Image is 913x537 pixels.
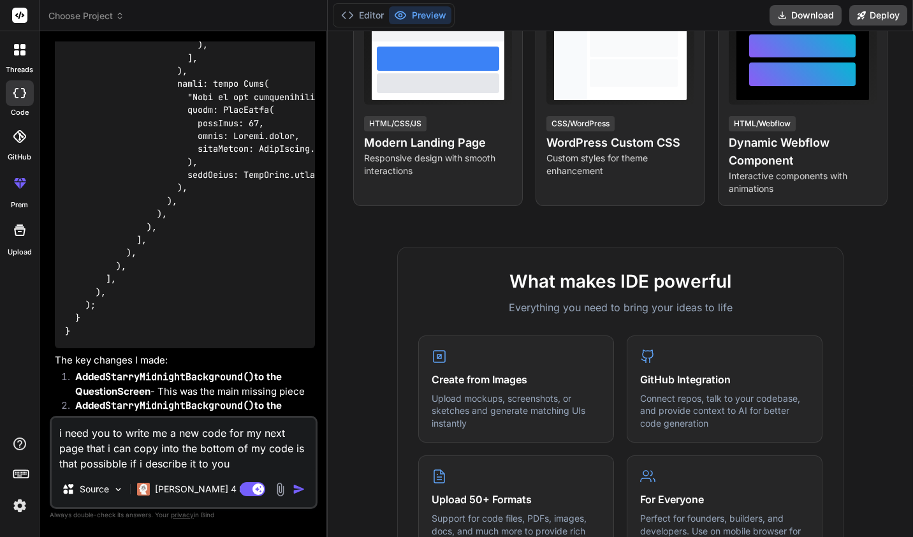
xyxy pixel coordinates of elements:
[432,492,601,507] h4: Upload 50+ Formats
[729,116,796,131] div: HTML/Webflow
[770,5,842,26] button: Download
[80,483,109,496] p: Source
[137,483,150,496] img: Claude 4 Sonnet
[432,372,601,387] h4: Create from Images
[75,371,282,397] strong: Added to the QuestionScreen
[729,170,877,195] p: Interactive components with animations
[113,484,124,495] img: Pick Models
[364,152,512,177] p: Responsive design with smooth interactions
[640,372,809,387] h4: GitHub Integration
[55,353,315,368] p: The key changes I made:
[105,399,254,412] code: StarryMidnightBackground()
[336,6,389,24] button: Editor
[8,152,31,163] label: GitHub
[546,152,694,177] p: Custom styles for theme enhancement
[364,134,512,152] h4: Modern Landing Page
[273,482,288,497] img: attachment
[432,392,601,430] p: Upload mockups, screenshots, or sketches and generate matching UIs instantly
[48,10,124,22] span: Choose Project
[8,247,32,258] label: Upload
[418,300,822,315] p: Everything you need to bring your ideas to life
[52,418,316,471] textarea: i need you to write me a new code for my next page that i can copy into the bottom of my code is ...
[9,495,31,517] img: settings
[546,116,615,131] div: CSS/WordPress
[389,6,451,24] button: Preview
[11,107,29,118] label: code
[729,134,877,170] h4: Dynamic Webflow Component
[65,399,315,442] li: - This ensures consistency across all pages
[65,370,315,399] li: - This was the main missing piece
[364,116,427,131] div: HTML/CSS/JS
[640,392,809,430] p: Connect repos, talk to your codebase, and provide context to AI for better code generation
[50,509,318,521] p: Always double-check its answers. Your in Bind
[105,371,254,383] code: StarryMidnightBackground()
[75,399,282,426] strong: Added to the PlaceholderSubscriptionPage
[849,5,907,26] button: Deploy
[11,200,28,210] label: prem
[640,492,809,507] h4: For Everyone
[546,134,694,152] h4: WordPress Custom CSS
[293,483,305,496] img: icon
[171,511,194,519] span: privacy
[6,64,33,75] label: threads
[155,483,250,496] p: [PERSON_NAME] 4 S..
[418,268,822,295] h2: What makes IDE powerful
